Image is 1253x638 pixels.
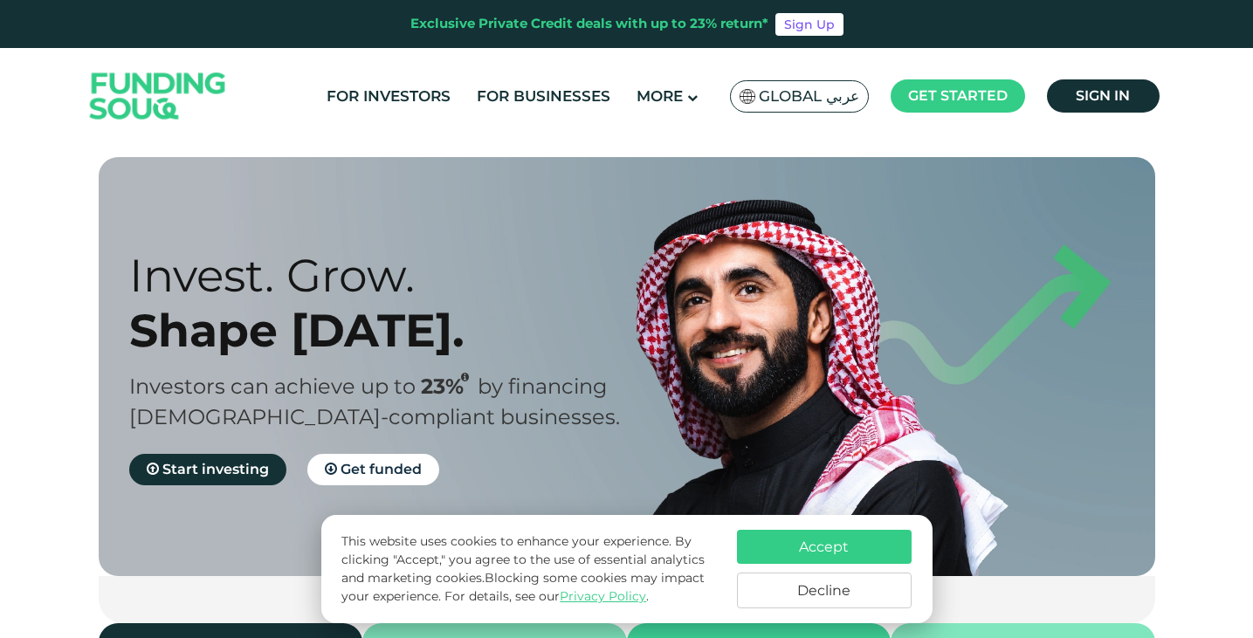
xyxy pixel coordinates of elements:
[341,461,422,477] span: Get funded
[129,248,657,303] div: Invest. Grow.
[740,89,755,104] img: SA Flag
[444,588,649,604] span: For details, see our .
[461,373,469,382] i: 23% IRR (expected) ~ 15% Net yield (expected)
[1076,87,1130,104] span: Sign in
[129,374,416,399] span: Investors can achieve up to
[307,454,439,485] a: Get funded
[129,454,286,485] a: Start investing
[341,570,705,604] span: Blocking some cookies may impact your experience.
[775,13,843,36] a: Sign Up
[759,86,859,106] span: Global عربي
[737,573,912,608] button: Decline
[410,14,768,34] div: Exclusive Private Credit deals with up to 23% return*
[637,87,683,105] span: More
[1047,79,1160,113] a: Sign in
[472,82,615,111] a: For Businesses
[341,532,719,606] p: This website uses cookies to enhance your experience. By clicking "Accept," you agree to the use ...
[421,374,478,399] span: 23%
[908,87,1008,104] span: Get started
[72,52,244,141] img: Logo
[560,588,646,604] a: Privacy Policy
[737,530,912,564] button: Accept
[129,303,657,358] div: Shape [DATE].
[162,461,269,477] span: Start investing
[322,82,455,111] a: For Investors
